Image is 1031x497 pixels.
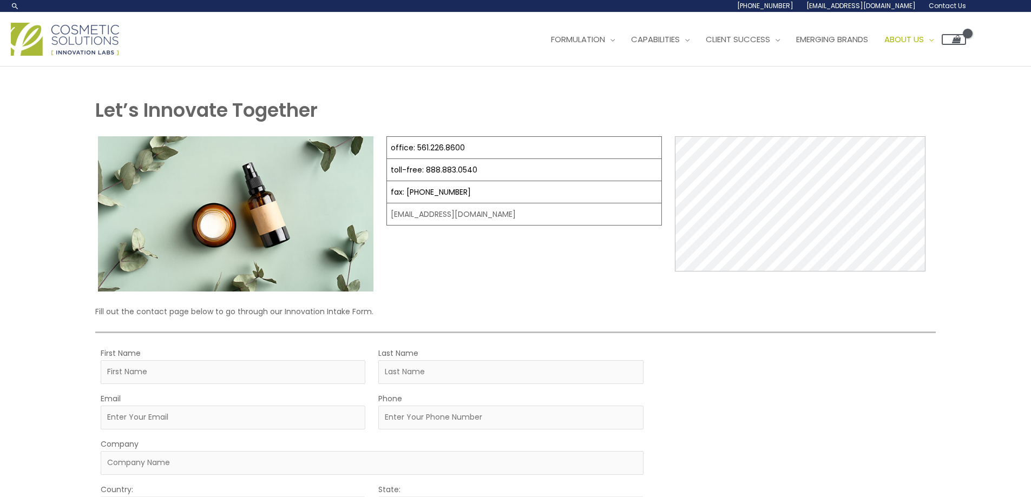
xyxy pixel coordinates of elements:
[796,34,868,45] span: Emerging Brands
[378,360,643,384] input: Last Name
[387,203,662,226] td: [EMAIL_ADDRESS][DOMAIN_NAME]
[391,142,465,153] a: office: 561.226.8600
[101,360,365,384] input: First Name
[929,1,966,10] span: Contact Us
[788,23,876,56] a: Emerging Brands
[737,1,793,10] span: [PHONE_NUMBER]
[535,23,966,56] nav: Site Navigation
[101,451,643,475] input: Company Name
[698,23,788,56] a: Client Success
[101,482,133,496] label: Country:
[543,23,623,56] a: Formulation
[378,392,402,406] label: Phone
[378,346,418,360] label: Last Name
[391,187,471,197] a: fax: [PHONE_NUMBER]
[11,2,19,10] a: Search icon link
[101,437,139,451] label: Company
[706,34,770,45] span: Client Success
[378,482,400,496] label: State:
[378,406,643,429] input: Enter Your Phone Number
[551,34,605,45] span: Formulation
[876,23,942,56] a: About Us
[623,23,698,56] a: Capabilities
[631,34,680,45] span: Capabilities
[806,1,916,10] span: [EMAIL_ADDRESS][DOMAIN_NAME]
[101,392,121,406] label: Email
[391,164,477,175] a: toll-free: 888.883.0540
[884,34,924,45] span: About Us
[101,406,365,429] input: Enter Your Email
[95,304,935,319] p: Fill out the contact page below to go through our Innovation Intake Form.
[11,23,119,56] img: Cosmetic Solutions Logo
[942,34,966,45] a: View Shopping Cart, empty
[95,97,318,123] strong: Let’s Innovate Together
[98,136,373,291] img: Contact page image for private label skincare manufacturer Cosmetic solutions shows a skin care b...
[101,346,141,360] label: First Name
